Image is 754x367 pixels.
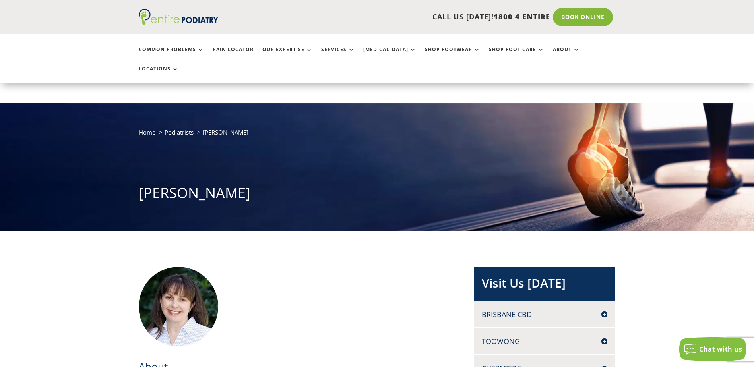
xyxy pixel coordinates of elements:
[139,66,178,83] a: Locations
[262,47,312,64] a: Our Expertise
[139,9,218,25] img: logo (1)
[139,47,204,64] a: Common Problems
[139,19,218,27] a: Entire Podiatry
[553,47,580,64] a: About
[489,47,544,64] a: Shop Foot Care
[139,267,218,346] img: anike
[213,47,254,64] a: Pain Locator
[553,8,613,26] a: Book Online
[425,47,480,64] a: Shop Footwear
[699,345,742,353] span: Chat with us
[165,128,194,136] a: Podiatrists
[363,47,416,64] a: [MEDICAL_DATA]
[482,309,607,319] h4: Brisbane CBD
[482,336,607,346] h4: Toowong
[139,183,616,207] h1: [PERSON_NAME]
[321,47,355,64] a: Services
[249,12,550,22] p: CALL US [DATE]!
[482,275,607,296] h2: Visit Us [DATE]
[139,128,155,136] a: Home
[203,128,248,136] span: [PERSON_NAME]
[679,337,746,361] button: Chat with us
[139,127,616,143] nav: breadcrumb
[494,12,550,21] span: 1800 4 ENTIRE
